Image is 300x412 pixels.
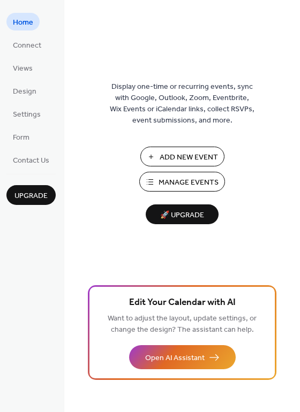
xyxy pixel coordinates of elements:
[13,155,49,166] span: Contact Us
[6,151,56,169] a: Contact Us
[13,40,41,51] span: Connect
[13,63,33,74] span: Views
[152,208,212,223] span: 🚀 Upgrade
[6,105,47,123] a: Settings
[146,204,219,224] button: 🚀 Upgrade
[159,177,219,188] span: Manage Events
[110,81,254,126] span: Display one-time or recurring events, sync with Google, Outlook, Zoom, Eventbrite, Wix Events or ...
[129,345,236,369] button: Open AI Assistant
[13,86,36,97] span: Design
[6,82,43,100] a: Design
[139,172,225,192] button: Manage Events
[6,59,39,77] a: Views
[129,295,236,310] span: Edit Your Calendar with AI
[6,36,48,54] a: Connect
[14,190,48,202] span: Upgrade
[108,311,257,337] span: Want to adjust the layout, update settings, or change the design? The assistant can help.
[13,109,41,120] span: Settings
[160,152,218,163] span: Add New Event
[145,353,205,364] span: Open AI Assistant
[13,17,33,28] span: Home
[6,128,36,146] a: Form
[6,13,40,30] a: Home
[13,132,29,143] span: Form
[6,185,56,205] button: Upgrade
[140,147,224,166] button: Add New Event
